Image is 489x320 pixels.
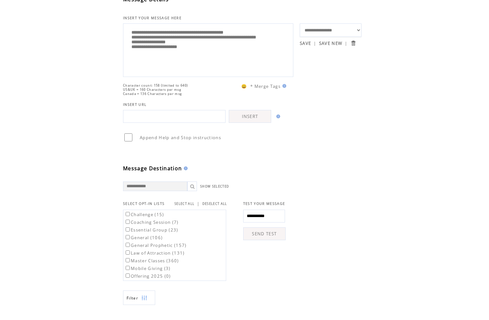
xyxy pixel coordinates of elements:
[123,83,188,88] span: Character count: 158 (limited to 640)
[124,273,171,279] label: Offering 2025 (0)
[126,220,130,224] input: Coaching Session (7)
[126,235,130,239] input: General (106)
[123,16,182,20] span: INSERT YOUR MESSAGE HERE
[229,110,271,123] a: INSERT
[314,40,316,46] span: |
[319,40,342,46] a: SAVE NEW
[274,114,280,118] img: help.gif
[141,291,147,305] img: filters.png
[202,202,227,206] a: DESELECT ALL
[280,84,286,88] img: help.gif
[250,83,280,89] span: * Merge Tags
[126,212,130,216] input: Challenge (15)
[126,258,130,262] input: Master Classes (360)
[126,227,130,232] input: Essential Group (23)
[182,166,188,170] img: help.gif
[124,265,171,271] label: Mobile Giving (3)
[124,212,164,217] label: Challenge (15)
[140,135,221,140] span: Append Help and Stop instructions
[123,92,182,96] span: Canada = 136 Characters per msg
[126,274,130,278] input: Offering 2025 (0)
[126,266,130,270] input: Mobile Giving (3)
[126,250,130,255] input: Law of Attraction (131)
[123,102,147,107] span: INSERT URL
[124,219,179,225] label: Coaching Session (7)
[174,202,194,206] a: SELECT ALL
[124,242,187,248] label: General Prophetic (157)
[123,201,164,206] span: SELECT OPT-IN LISTS
[127,295,138,301] span: Show filters
[123,88,181,92] span: US&UK = 160 Characters per msg
[345,40,347,46] span: |
[300,40,311,46] a: SAVE
[243,201,285,206] span: TEST YOUR MESSAGE
[200,184,229,189] a: SHOW SELECTED
[124,250,185,256] label: Law of Attraction (131)
[124,227,178,233] label: Essential Group (23)
[243,227,286,240] a: SEND TEST
[197,201,200,206] span: |
[124,235,163,240] label: General (106)
[123,165,182,172] span: Message Destination
[241,83,247,89] span: 😀
[126,243,130,247] input: General Prophetic (157)
[123,291,155,305] a: Filter
[350,40,356,46] input: Submit
[124,258,179,264] label: Master Classes (360)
